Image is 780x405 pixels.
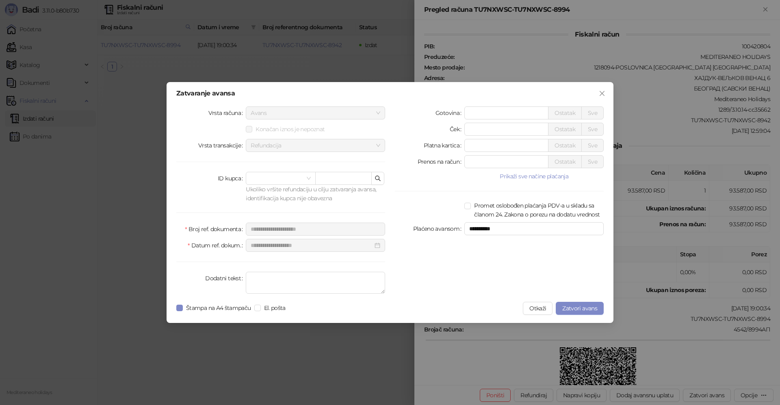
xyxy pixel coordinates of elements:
div: Zatvaranje avansa [176,90,604,97]
label: Plaćeno avansom [413,222,465,235]
button: Sve [581,106,604,119]
button: Zatvori avans [556,302,604,315]
label: Gotovina [435,106,464,119]
label: Datum ref. dokum. [188,239,246,252]
input: Datum ref. dokum. [251,241,373,250]
label: Broj ref. dokumenta [185,223,246,236]
span: Zatvori [596,90,609,97]
label: Ček [450,123,464,136]
button: Ostatak [548,155,582,168]
span: close [599,90,605,97]
span: Zatvori avans [562,305,597,312]
span: Promet oslobođen plaćanja PDV-a u skladu sa članom 24. Zakona o porezu na dodatu vrednost [471,201,604,219]
button: Ostatak [548,123,582,136]
span: Štampa na A4 štampaču [183,303,254,312]
label: Dodatni tekst [205,272,246,285]
span: El. pošta [261,303,289,312]
button: Close [596,87,609,100]
label: Platna kartica [424,139,464,152]
div: Ukoliko vršite refundaciju u cilju zatvaranja avansa, identifikacija kupca nije obavezna [246,185,385,203]
button: Ostatak [548,139,582,152]
button: Sve [581,123,604,136]
label: Vrsta računa [208,106,246,119]
button: Prikaži sve načine plaćanja [464,171,604,181]
label: Prenos na račun [418,155,465,168]
span: Avans [251,107,380,119]
input: Broj ref. dokumenta [246,223,385,236]
span: Konačan iznos je nepoznat [252,125,328,134]
button: Ostatak [548,106,582,119]
span: Refundacija [251,139,380,152]
button: Otkaži [523,302,552,315]
textarea: Dodatni tekst [246,272,385,294]
button: Sve [581,139,604,152]
label: Vrsta transakcije [198,139,246,152]
label: ID kupca [218,172,246,185]
button: Sve [581,155,604,168]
